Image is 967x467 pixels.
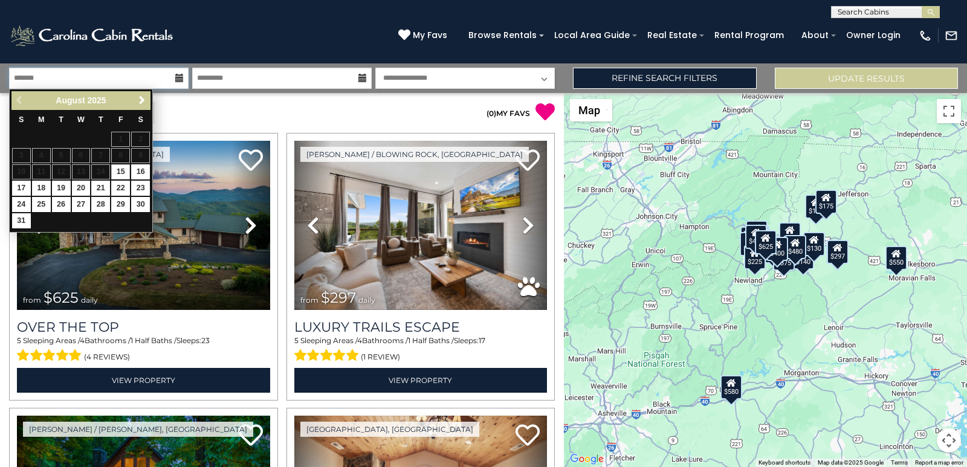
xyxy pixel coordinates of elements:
div: $550 [885,245,907,269]
button: Toggle fullscreen view [937,99,961,123]
span: (1 review) [361,349,400,365]
a: 19 [52,181,71,196]
a: Terms [891,459,908,466]
a: Next [134,93,149,108]
span: Next [137,95,147,105]
button: Change map style [570,99,612,121]
a: 17 [12,181,31,196]
a: Owner Login [840,26,907,45]
span: Tuesday [59,115,63,124]
span: 5 [294,336,299,345]
div: $425 [745,224,766,248]
div: $480 [784,234,806,259]
span: Wednesday [77,115,85,124]
div: $625 [754,230,776,254]
div: $125 [745,220,767,244]
button: Keyboard shortcuts [758,459,810,467]
div: $297 [827,240,849,264]
a: 20 [72,181,91,196]
div: $225 [744,245,766,269]
a: Add to favorites [239,148,263,174]
span: Sunday [19,115,24,124]
a: 30 [131,197,150,212]
a: 27 [72,197,91,212]
span: 17 [479,336,485,345]
a: Add to favorites [239,423,263,449]
button: Map camera controls [937,428,961,453]
a: Browse Rentals [462,26,543,45]
span: 5 [17,336,21,345]
span: 1 Half Baths / [408,336,454,345]
a: About [795,26,835,45]
span: $625 [44,289,79,306]
div: $230 [740,231,762,256]
a: 24 [12,197,31,212]
div: $175 [805,195,827,219]
span: from [300,295,319,304]
a: 15 [111,164,130,179]
a: 25 [32,197,51,212]
span: 1 Half Baths / [131,336,176,345]
div: $349 [778,222,800,246]
a: Rental Program [708,26,790,45]
span: $297 [321,289,356,306]
img: thumbnail_168695581.jpeg [294,141,548,310]
span: August [56,95,85,105]
a: 21 [91,181,110,196]
a: Luxury Trails Escape [294,319,548,335]
a: 23 [131,181,150,196]
div: $140 [792,245,813,269]
span: 4 [357,336,362,345]
button: Update Results [775,68,958,89]
a: [PERSON_NAME] / Blowing Rock, [GEOGRAPHIC_DATA] [300,147,529,162]
span: (4 reviews) [84,349,130,365]
span: 4 [80,336,85,345]
span: daily [81,295,98,304]
a: Over The Top [17,319,270,335]
a: Add to favorites [516,423,540,449]
span: ( ) [487,109,496,118]
div: $130 [803,232,825,256]
a: My Favs [398,29,450,42]
span: 2025 [87,95,106,105]
span: Map data ©2025 Google [818,459,884,466]
span: Map [578,104,600,117]
div: Sleeping Areas / Bathrooms / Sleeps: [294,335,548,364]
a: 16 [131,164,150,179]
div: $375 [773,246,795,270]
span: 0 [489,109,494,118]
a: 26 [52,197,71,212]
img: phone-regular-white.png [919,29,932,42]
img: White-1-2.png [9,24,176,48]
a: View Property [17,368,270,393]
a: Local Area Guide [548,26,636,45]
a: 28 [91,197,110,212]
a: [PERSON_NAME] / [PERSON_NAME], [GEOGRAPHIC_DATA] [23,422,253,437]
a: (0)MY FAVS [487,109,530,118]
span: Thursday [99,115,103,124]
span: Friday [118,115,123,124]
a: 29 [111,197,130,212]
span: 23 [201,336,210,345]
a: 31 [12,213,31,228]
span: daily [358,295,375,304]
a: [GEOGRAPHIC_DATA], [GEOGRAPHIC_DATA] [300,422,479,437]
a: 18 [32,181,51,196]
a: 22 [111,181,130,196]
img: mail-regular-white.png [945,29,958,42]
span: Monday [38,115,45,124]
a: Report a map error [915,459,963,466]
div: Sleeping Areas / Bathrooms / Sleeps: [17,335,270,364]
a: View Property [294,368,548,393]
a: Refine Search Filters [573,68,756,89]
span: My Favs [413,29,447,42]
span: Saturday [138,115,143,124]
a: Real Estate [641,26,703,45]
span: from [23,295,41,304]
div: $175 [815,189,837,213]
a: Open this area in Google Maps (opens a new window) [567,451,607,467]
img: Google [567,451,607,467]
div: $580 [720,375,742,399]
